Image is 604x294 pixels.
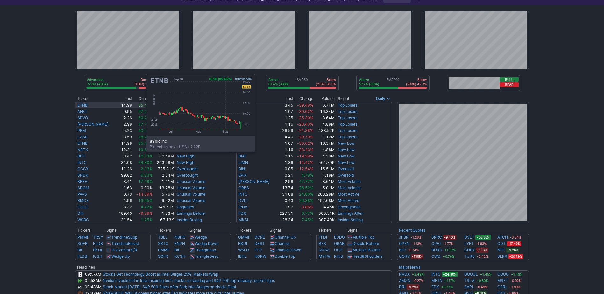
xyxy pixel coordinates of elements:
[338,205,360,209] a: Downgrades
[195,254,219,259] a: TriangleDesc.
[316,77,336,82] p: Below
[77,173,88,178] a: SNDK
[497,271,509,277] a: GOOG
[297,160,313,165] span: -14.42%
[359,77,427,87] div: SMA200
[334,248,342,252] a: UUP
[297,141,313,146] span: -30.62%
[115,185,132,191] td: 1.63
[359,77,379,82] p: Above
[497,277,508,284] a: MSFT
[376,95,385,102] span: Daily
[314,191,335,198] td: 203.28M
[276,140,294,147] td: 1.07
[238,179,269,184] a: [PERSON_NAME]
[77,179,88,184] a: BRFH
[319,241,326,246] a: BFS
[431,247,442,253] a: BURU
[314,95,335,102] th: Volume
[275,235,296,240] a: Channel Up
[75,95,115,102] th: Ticker
[134,82,154,86] p: (1303) 23.5%
[338,103,357,108] a: Top Losers
[297,109,313,114] span: -30.62%
[115,172,132,178] td: 99.82
[302,217,313,222] span: 7.45%
[254,254,266,259] a: NORW
[77,115,88,120] a: APVO
[431,241,441,247] a: CPHI
[138,135,153,139] span: 28.21%
[276,115,294,121] td: 1.25
[138,128,153,133] span: 40.59%
[299,192,313,197] span: 24.80%
[406,77,427,82] p: Below
[275,254,295,259] a: Double Top
[77,128,86,133] a: PBM
[238,160,248,165] a: LIMN
[153,204,174,210] td: 945.51K
[297,135,313,139] span: -20.79%
[153,159,174,166] td: 203.28M
[319,248,330,252] a: QUSA
[77,248,83,252] a: BIL
[399,241,409,247] a: OPEN
[314,204,335,210] td: 4.45K
[87,82,108,86] p: 72.8% (4034)
[464,241,474,247] a: LYFT
[177,205,194,209] a: Upgrades
[431,253,441,260] a: CWD
[314,121,335,128] td: 4.88M
[276,121,294,128] td: 1.16
[77,135,87,139] a: LASE
[77,147,88,152] a: NBTX
[276,153,294,159] td: 0.15
[115,166,132,172] td: 11.26
[153,191,174,198] td: 5.76M
[338,96,349,101] span: Signal
[431,277,442,284] a: META
[269,227,311,234] th: Signal
[209,248,217,252] span: Asc.
[177,154,194,158] a: New High
[238,217,248,222] a: MKSI
[338,185,361,190] a: Most Volatile
[338,147,355,152] a: New Low
[464,271,478,277] a: GOOGL
[77,241,88,246] a: SOFR
[177,160,194,165] a: New High
[268,77,289,82] p: Above
[93,235,103,240] a: TRSY
[497,234,508,241] a: ATCH
[77,217,89,222] a: WSBC
[399,265,420,269] b: Major News
[115,108,132,115] td: 0.95
[276,198,294,204] td: 0.43
[410,235,422,240] span: -1.26%
[464,253,475,260] a: TURB
[111,241,128,246] span: Trendline
[276,108,294,115] td: 1.07
[141,173,153,178] span: 6.23%
[275,241,290,246] a: Channel
[314,147,335,153] td: 4.88M
[268,77,337,87] div: SMA50
[115,140,132,147] td: 14.98
[132,185,153,191] td: 0.00%
[138,179,153,184] span: 17.18%
[236,95,276,102] th: Ticker
[77,192,87,197] a: PAVS
[299,198,313,203] span: 26.38%
[153,210,174,217] td: 1.83M
[132,95,153,102] th: Change
[174,235,186,240] a: NBHC
[111,254,130,259] a: Wedge Up
[103,284,236,289] a: Stock Market [DATE]: S&P 500 Rises After Fed; Intel Surges on Nvidia Deal
[177,173,198,178] a: Overbought
[338,122,357,127] a: Top Losers
[314,210,335,217] td: 303.51K
[314,102,335,108] td: 6.74M
[236,227,269,234] th: Tickers
[297,128,313,133] span: -21.38%
[497,284,508,290] a: CBRL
